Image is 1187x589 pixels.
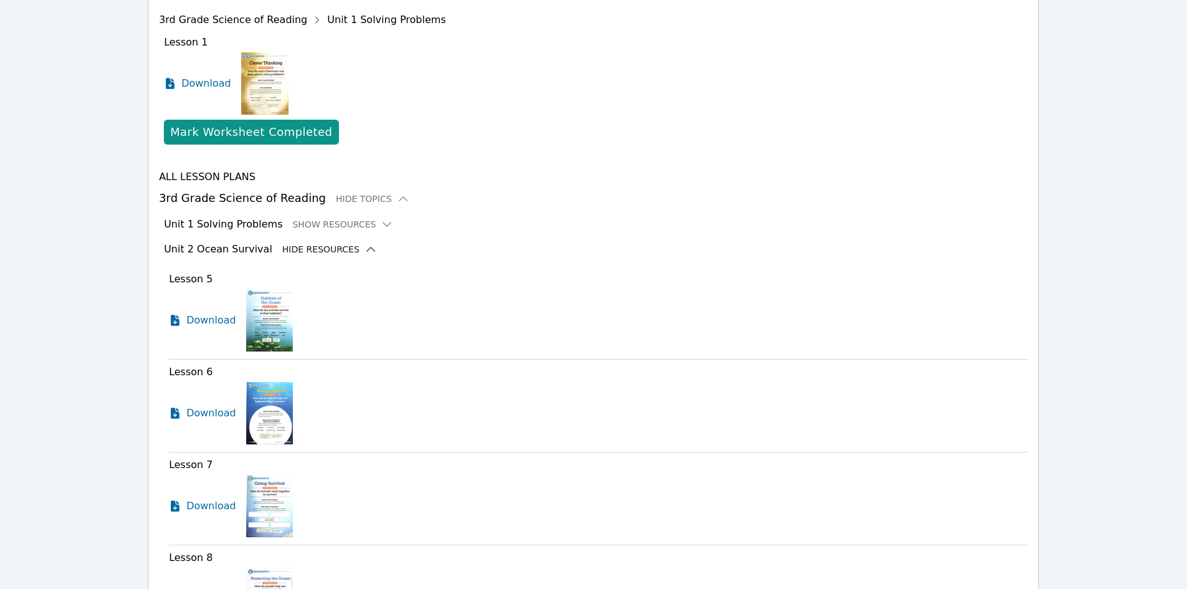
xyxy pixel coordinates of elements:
[159,170,1028,184] h4: All Lesson Plans
[186,313,236,328] span: Download
[241,52,288,115] img: Lesson 1
[186,406,236,421] span: Download
[169,459,212,471] span: Lesson 7
[164,217,282,232] h3: Unit 1 Solving Problems
[169,273,212,285] span: Lesson 5
[186,499,236,514] span: Download
[159,189,1028,207] h3: 3rd Grade Science of Reading
[170,123,332,141] div: Mark Worksheet Completed
[282,243,377,256] button: Hide Resources
[164,36,207,48] span: Lesson 1
[336,193,409,205] button: Hide Topics
[169,475,236,537] a: Download
[169,289,236,352] a: Download
[246,382,293,444] img: Lesson 6
[164,120,338,145] button: Mark Worksheet Completed
[246,289,293,352] img: Lesson 5
[169,382,236,444] a: Download
[181,76,231,91] span: Download
[164,52,231,115] a: Download
[292,218,393,231] button: Show Resources
[246,475,293,537] img: Lesson 7
[169,552,212,563] span: Lesson 8
[164,242,272,257] h3: Unit 2 Ocean Survival
[169,366,212,378] span: Lesson 6
[159,10,446,30] div: 3rd Grade Science of Reading Unit 1 Solving Problems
